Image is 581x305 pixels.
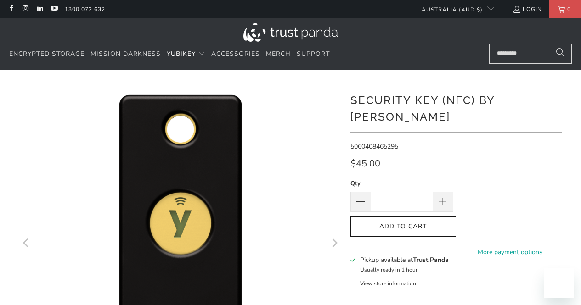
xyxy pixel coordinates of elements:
[243,23,338,42] img: Trust Panda Australia
[350,90,562,125] h1: Security Key (NFC) by [PERSON_NAME]
[167,50,196,58] span: YubiKey
[549,44,572,64] button: Search
[350,157,380,170] span: $45.00
[350,216,456,237] button: Add to Cart
[9,44,330,65] nav: Translation missing: en.navigation.header.main_nav
[266,50,291,58] span: Merch
[297,50,330,58] span: Support
[297,44,330,65] a: Support
[360,223,446,231] span: Add to Cart
[350,142,398,151] span: 5060408465295
[90,50,161,58] span: Mission Darkness
[21,6,29,13] a: Trust Panda Australia on Instagram
[459,247,562,257] a: More payment options
[360,280,416,287] button: View store information
[50,6,58,13] a: Trust Panda Australia on YouTube
[65,4,105,14] a: 1300 072 632
[211,44,260,65] a: Accessories
[90,44,161,65] a: Mission Darkness
[7,6,15,13] a: Trust Panda Australia on Facebook
[360,255,449,265] h3: Pickup available at
[9,44,85,65] a: Encrypted Storage
[413,255,449,264] b: Trust Panda
[489,44,572,64] input: Search...
[350,178,453,189] label: Qty
[266,44,291,65] a: Merch
[36,6,44,13] a: Trust Panda Australia on LinkedIn
[513,4,542,14] a: Login
[360,266,417,273] small: Usually ready in 1 hour
[167,44,205,65] summary: YubiKey
[211,50,260,58] span: Accessories
[544,268,574,298] iframe: Button to launch messaging window
[9,50,85,58] span: Encrypted Storage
